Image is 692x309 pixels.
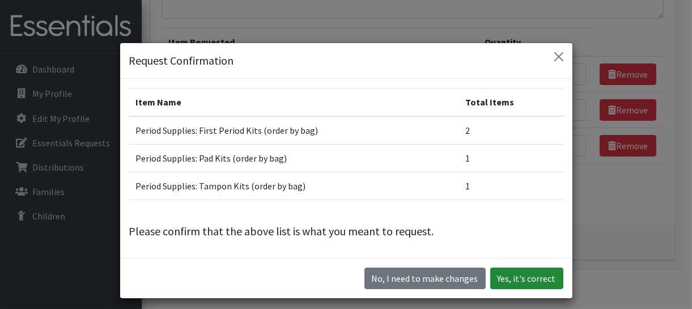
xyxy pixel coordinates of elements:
[458,88,563,116] th: Total Items
[550,48,568,66] button: Close
[129,144,458,172] td: Period Supplies: Pad Kits (order by bag)
[129,88,458,116] th: Item Name
[129,116,458,145] td: Period Supplies: First Period Kits (order by bag)
[458,116,563,145] td: 2
[458,144,563,172] td: 1
[458,172,563,200] td: 1
[129,172,458,200] td: Period Supplies: Tampon Kits (order by bag)
[490,268,563,289] button: Yes, it's correct
[129,223,563,240] p: Please confirm that the above list is what you meant to request.
[129,52,234,69] h5: Request Confirmation
[364,268,486,289] button: No I need to make changes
